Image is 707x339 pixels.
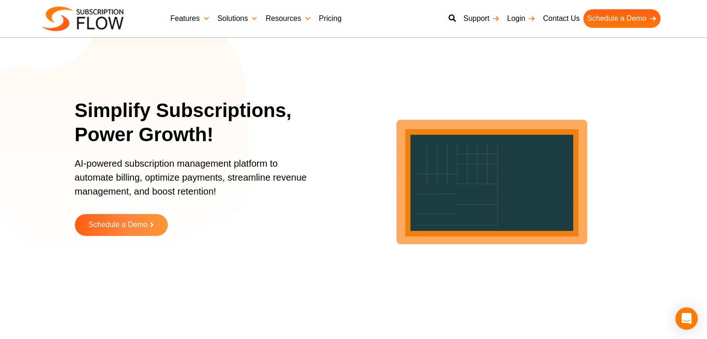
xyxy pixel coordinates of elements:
a: Pricing [315,9,345,28]
a: Contact Us [539,9,583,28]
p: AI-powered subscription management platform to automate billing, optimize payments, streamline re... [75,156,317,208]
a: Login [503,9,539,28]
a: Schedule a Demo [75,214,168,236]
h1: Simplify Subscriptions, Power Growth! [75,98,328,147]
span: Schedule a Demo [88,221,147,229]
a: Schedule a Demo [583,9,660,28]
div: Open Intercom Messenger [675,307,698,330]
a: Solutions [214,9,262,28]
a: Features [167,9,214,28]
a: Resources [262,9,315,28]
img: Subscriptionflow [42,7,124,31]
a: Support [460,9,503,28]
